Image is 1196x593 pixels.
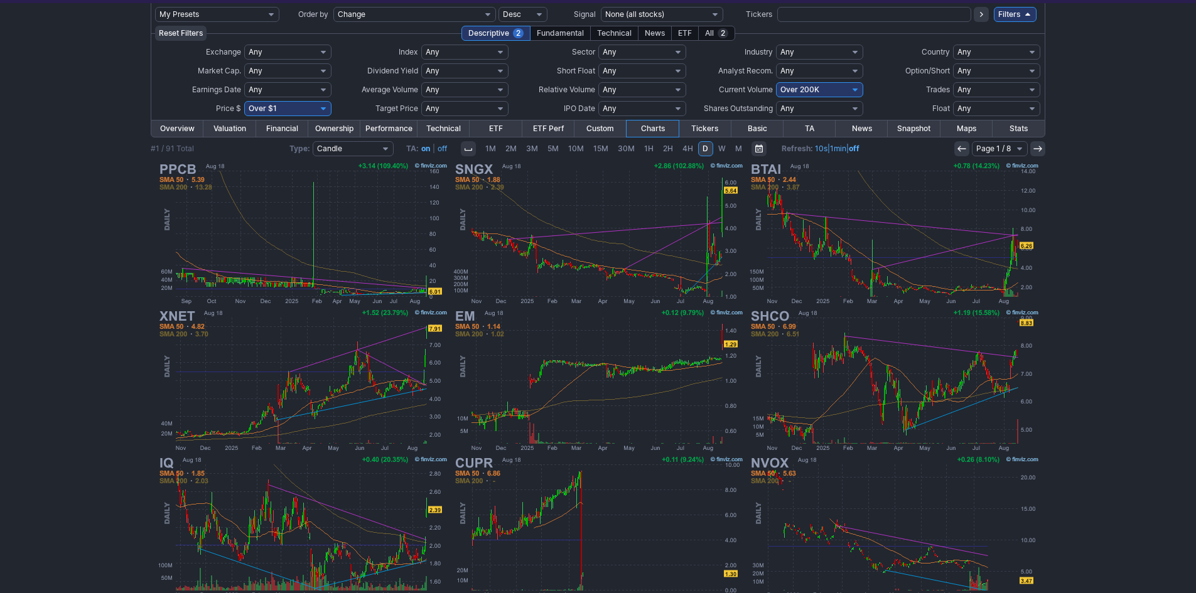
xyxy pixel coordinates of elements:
[888,120,940,137] a: Snapshot
[564,104,595,113] span: IPO Date
[362,85,418,94] span: Average Volume
[618,144,635,153] span: 30M
[438,144,447,153] a: off
[849,144,859,153] a: off
[613,141,639,156] a: 30M
[206,47,241,56] span: Exchange
[678,141,698,156] a: 4H
[539,85,595,94] span: Relative Volume
[564,141,588,156] a: 10M
[731,141,746,156] a: M
[718,144,726,153] span: W
[589,141,613,156] a: 15M
[470,120,522,137] a: ETF
[568,144,584,153] span: 10M
[590,26,638,41] div: Technical
[522,120,574,137] a: ETF Perf
[704,104,773,113] span: Shares Outstanding
[216,104,241,113] span: Price $
[433,144,435,153] span: |
[782,142,859,155] span: | |
[522,141,542,156] a: 3M
[671,26,699,41] div: ETF
[308,120,360,137] a: Ownership
[156,160,450,307] img: PPCB - Propanc Biopharma Inc - Stock Price Chart
[526,144,538,153] span: 3M
[481,141,500,156] a: 1M
[399,47,418,56] span: Index
[698,26,735,41] div: All
[151,142,194,155] div: #1 / 91 Total
[815,144,827,153] a: 10s
[784,120,836,137] a: TA
[698,141,713,156] a: D
[547,144,559,153] span: 5M
[940,120,993,137] a: Maps
[461,141,476,156] button: Interval
[719,85,773,94] span: Current Volume
[156,307,450,454] img: XNET - Xunlei Ltd ADR - Stock Price Chart
[289,144,310,153] b: Type:
[746,9,772,19] span: Tickers
[682,144,693,153] span: 4H
[256,120,308,137] a: Financial
[905,66,950,75] span: Option/Short
[679,120,731,137] a: Tickers
[830,144,846,153] a: 1min
[451,160,745,307] img: SNGX - Soligenix Inc - Stock Price Chart
[663,144,673,153] span: 2H
[298,9,328,19] span: Order by
[747,307,1041,454] img: SHCO - Soho House & Co Inc - Stock Price Chart
[485,144,496,153] span: 1M
[731,120,784,137] a: Basic
[714,141,730,156] a: W
[752,141,767,156] button: Range
[932,104,950,113] span: Float
[745,47,773,56] span: Industry
[782,144,813,153] b: Refresh:
[574,120,627,137] a: Custom
[461,26,531,41] div: Descriptive
[718,66,773,75] span: Analyst Recom.
[922,47,950,56] span: Country
[543,141,563,156] a: 5M
[574,9,596,19] span: Signal
[203,120,256,137] a: Valuation
[836,120,888,137] a: News
[572,47,595,56] span: Sector
[367,66,418,75] span: Dividend Yield
[198,66,241,75] span: Market Cap.
[421,144,430,153] a: on
[192,85,241,94] span: Earnings Date
[155,26,207,41] button: Reset Filters
[644,144,654,153] span: 1H
[530,26,591,41] div: Fundamental
[513,28,524,38] span: 2
[501,141,521,156] a: 2M
[557,66,595,75] span: Short Float
[151,120,203,137] a: Overview
[638,26,672,41] div: News
[640,141,658,156] a: 1H
[926,85,950,94] span: Trades
[747,160,1041,307] img: BTAI - BioXcel Therapeutics Inc - Stock Price Chart
[360,120,418,137] a: Performance
[375,104,418,113] span: Target Price
[703,144,708,153] span: D
[627,120,679,137] a: Charts
[451,307,745,454] img: EM - Smart Share Global Ltd ADR - Stock Price Chart
[735,144,742,153] span: M
[505,144,517,153] span: 2M
[993,120,1045,137] a: Stats
[593,144,608,153] span: 15M
[406,144,419,153] b: TA:
[418,120,470,137] a: Technical
[659,141,677,156] a: 2H
[994,7,1037,22] a: Filters
[718,28,728,38] span: 2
